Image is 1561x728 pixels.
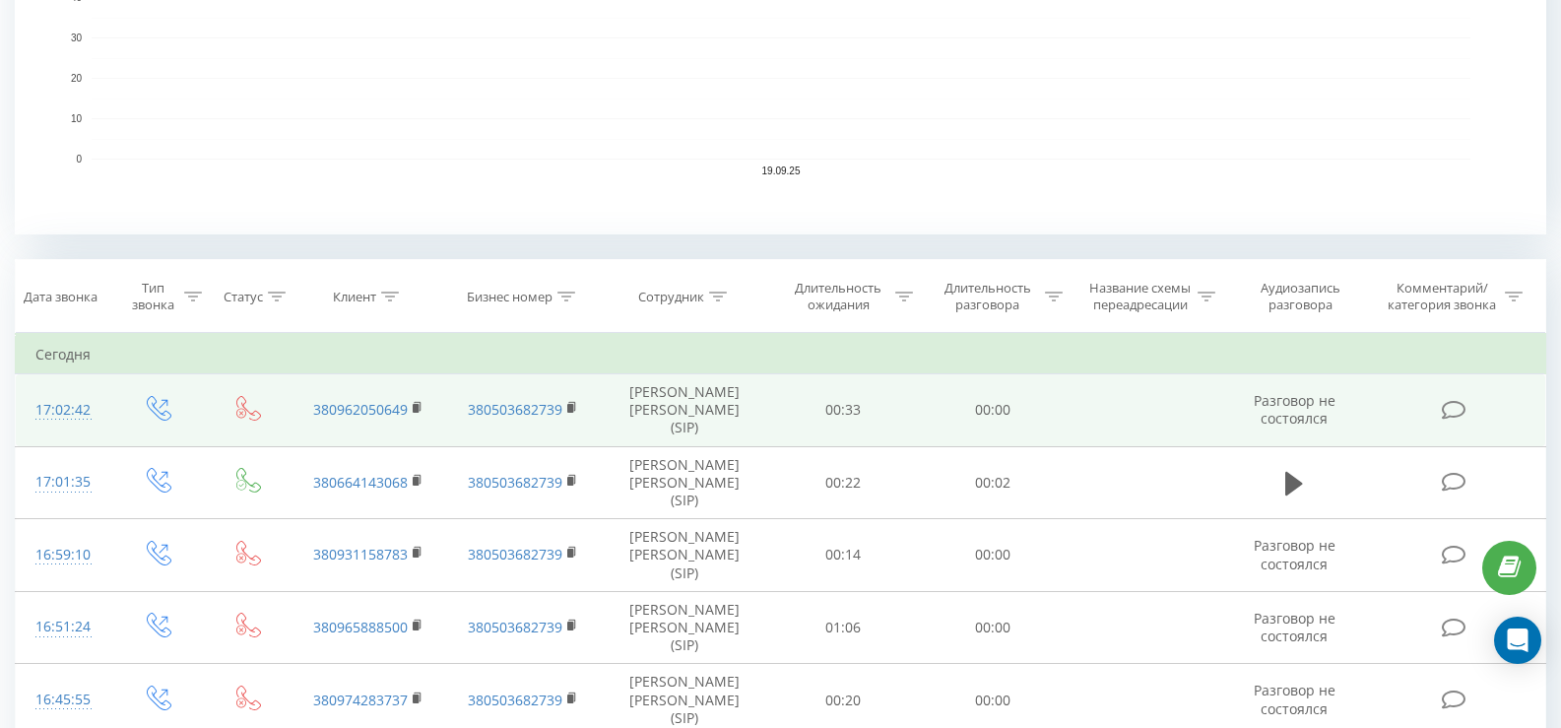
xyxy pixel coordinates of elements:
[1385,280,1500,313] div: Комментарий/категория звонка
[224,289,263,305] div: Статус
[601,519,768,592] td: [PERSON_NAME] [PERSON_NAME] (SIP)
[936,280,1040,313] div: Длительность разговора
[762,165,801,176] text: 19.09.25
[468,545,562,563] a: 380503682739
[468,618,562,636] a: 380503682739
[1254,609,1335,645] span: Разговор не состоялся
[313,618,408,636] a: 380965888500
[35,608,92,646] div: 16:51:24
[24,289,98,305] div: Дата звонка
[313,545,408,563] a: 380931158783
[35,463,92,501] div: 17:01:35
[601,591,768,664] td: [PERSON_NAME] [PERSON_NAME] (SIP)
[768,374,918,447] td: 00:33
[1254,536,1335,572] span: Разговор не состоялся
[1254,681,1335,717] span: Разговор не состоялся
[1254,391,1335,428] span: Разговор не состоялся
[1087,280,1193,313] div: Название схемы переадресации
[467,289,553,305] div: Бизнес номер
[638,289,704,305] div: Сотрудник
[313,473,408,492] a: 380664143068
[35,681,92,719] div: 16:45:55
[71,113,83,124] text: 10
[35,536,92,574] div: 16:59:10
[35,391,92,430] div: 17:02:42
[468,400,562,419] a: 380503682739
[768,519,918,592] td: 00:14
[601,374,768,447] td: [PERSON_NAME] [PERSON_NAME] (SIP)
[71,33,83,43] text: 30
[128,280,178,313] div: Тип звонка
[333,289,376,305] div: Клиент
[918,446,1068,519] td: 00:02
[76,154,82,165] text: 0
[71,73,83,84] text: 20
[918,374,1068,447] td: 00:00
[786,280,890,313] div: Длительность ожидания
[468,473,562,492] a: 380503682739
[768,446,918,519] td: 00:22
[1240,280,1361,313] div: Аудиозапись разговора
[918,519,1068,592] td: 00:00
[768,591,918,664] td: 01:06
[601,446,768,519] td: [PERSON_NAME] [PERSON_NAME] (SIP)
[313,691,408,709] a: 380974283737
[313,400,408,419] a: 380962050649
[918,591,1068,664] td: 00:00
[468,691,562,709] a: 380503682739
[1494,617,1541,664] div: Open Intercom Messenger
[16,335,1546,374] td: Сегодня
